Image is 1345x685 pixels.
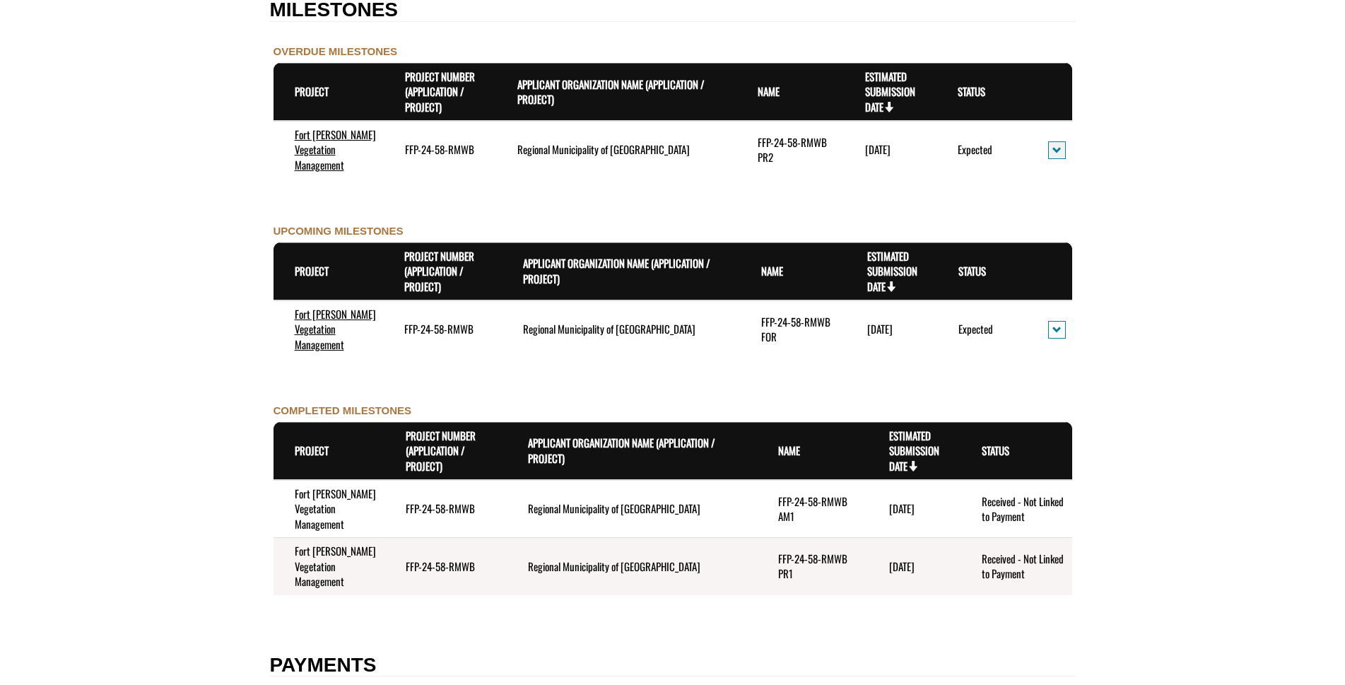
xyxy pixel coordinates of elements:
td: 8/31/2025 [846,300,937,358]
a: Estimated Submission Date [865,69,915,115]
label: OVERDUE MILESTONES [274,44,398,59]
div: --- [4,113,14,128]
a: Status [982,443,1009,458]
time: [DATE] [865,141,891,157]
td: FFP-24-58-RMWB AM1 [757,480,868,538]
div: --- [4,17,14,32]
td: Regional Municipality of Wood Buffalo [507,538,757,595]
td: Regional Municipality of Wood Buffalo [507,480,757,538]
td: Regional Municipality of Wood Buffalo [496,121,736,178]
td: Expected [936,121,1028,178]
a: Project Number (Application / Project) [405,69,475,115]
td: Received - Not Linked to Payment [961,480,1071,538]
td: Fort McMurray Vegetation Management [274,300,383,358]
h2: PAYMENTS [270,655,1076,677]
td: FFP-24-58-RMWB [383,300,503,358]
td: 3/10/2025 [868,480,961,538]
td: 2/15/2025 [868,538,961,595]
td: FFP-24-58-RMWB PR2 [736,121,844,178]
label: Final Reporting Template File [4,48,112,63]
a: Project [295,263,329,279]
a: Estimated Submission Date [867,248,917,294]
a: Applicant Organization Name (Application / Project) [517,76,705,107]
label: UPCOMING MILESTONES [274,223,404,238]
a: Fort [PERSON_NAME] Vegetation Management [295,306,376,352]
time: [DATE] [889,500,915,516]
label: File field for users to download amendment request template [4,96,83,111]
td: action menu [1027,121,1071,178]
a: Project Number (Application / Project) [404,248,474,294]
td: 5/31/2025 [844,121,936,178]
a: Project Number (Application / Project) [406,428,476,474]
a: Project [295,443,329,458]
a: Name [758,83,780,99]
label: COMPLETED MILESTONES [274,403,412,418]
a: Fort [PERSON_NAME] Vegetation Management [295,127,376,172]
td: Fort McMurray Vegetation Management [274,538,384,595]
button: action menu [1048,321,1066,339]
a: Project [295,83,329,99]
a: Status [958,263,986,279]
a: Name [778,443,800,458]
th: Actions [1027,242,1071,300]
td: Expected [937,300,1027,358]
th: Actions [1027,63,1071,121]
fieldset: Section [270,29,1076,625]
td: FFP-24-58-RMWB [384,121,495,178]
a: Name [761,263,783,279]
td: FFP-24-58-RMWB [384,480,507,538]
time: [DATE] [867,321,893,336]
td: Regional Municipality of Wood Buffalo [502,300,739,358]
a: Status [958,83,985,99]
a: Applicant Organization Name (Application / Project) [528,435,715,465]
a: Applicant Organization Name (Application / Project) [523,255,710,286]
td: Received - Not Linked to Payment [961,538,1071,595]
td: Fort McMurray Vegetation Management [274,480,384,538]
a: Estimated Submission Date [889,428,939,474]
td: Fort McMurray Vegetation Management [274,121,384,178]
div: --- [4,65,14,80]
td: FFP-24-58-RMWB [384,538,507,595]
td: FFP-24-58-RMWB FOR [740,300,846,358]
td: FFP-24-58-RMWB PR1 [757,538,868,595]
td: action menu [1027,300,1071,358]
time: [DATE] [889,558,915,574]
button: action menu [1048,141,1066,159]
